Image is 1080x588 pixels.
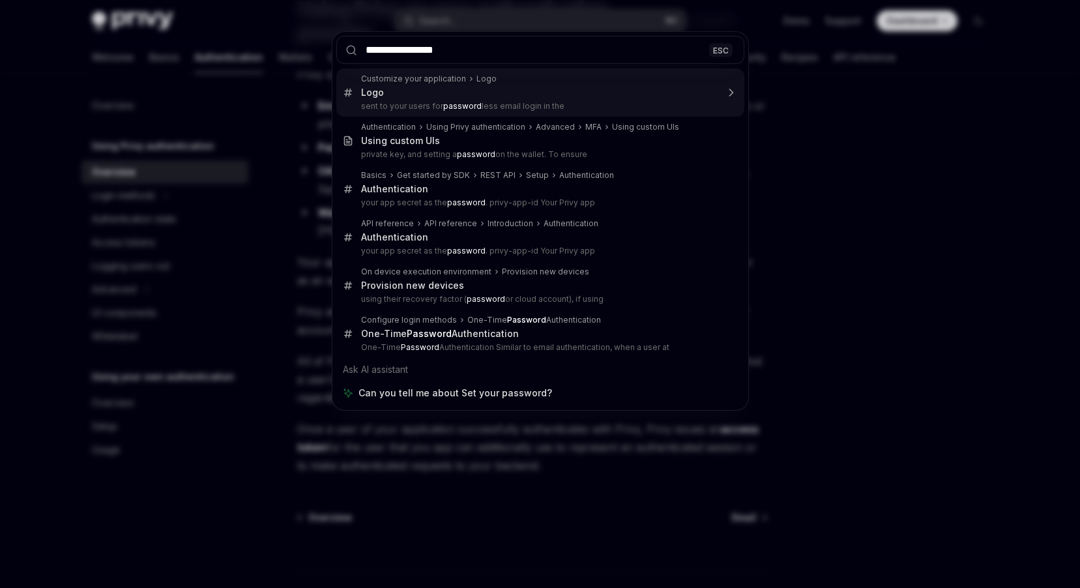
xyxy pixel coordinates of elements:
div: On device execution environment [361,267,491,277]
div: One-Time Authentication [467,315,601,325]
b: password [457,149,495,159]
div: Setup [526,170,549,181]
div: Using Privy authentication [426,122,525,132]
div: Logo [361,87,384,98]
b: password [447,246,486,256]
b: Password [407,328,452,339]
div: Authentication [544,218,598,229]
div: Using custom UIs [612,122,679,132]
div: Authentication [361,183,428,195]
div: Advanced [536,122,575,132]
p: sent to your users for less email login in the [361,101,717,111]
b: password [467,294,505,304]
b: Password [507,315,546,325]
div: Authentication [361,231,428,243]
div: Authentication [361,122,416,132]
div: Customize your application [361,74,466,84]
div: One-Time Authentication [361,328,519,340]
div: Configure login methods [361,315,457,325]
div: ESC [709,43,733,57]
b: password [443,101,482,111]
div: API reference [424,218,477,229]
div: API reference [361,218,414,229]
div: Provision new devices [361,280,464,291]
div: MFA [585,122,602,132]
div: Logo [476,74,497,84]
p: private key, and setting a on the wallet. To ensure [361,149,717,160]
b: password [447,198,486,207]
b: Password [401,342,439,352]
span: Can you tell me about Set your password? [358,387,552,400]
p: One-Time Authentication Similar to email authentication, when a user at [361,342,717,353]
div: Authentication [559,170,614,181]
p: using their recovery factor ( or cloud account), if using [361,294,717,304]
div: Using custom UIs [361,135,440,147]
div: Provision new devices [502,267,589,277]
div: Introduction [488,218,533,229]
div: Ask AI assistant [336,358,744,381]
p: your app secret as the . privy-app-id Your Privy app [361,246,717,256]
div: Basics [361,170,387,181]
div: Get started by SDK [397,170,470,181]
p: your app secret as the . privy-app-id Your Privy app [361,198,717,208]
div: REST API [480,170,516,181]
